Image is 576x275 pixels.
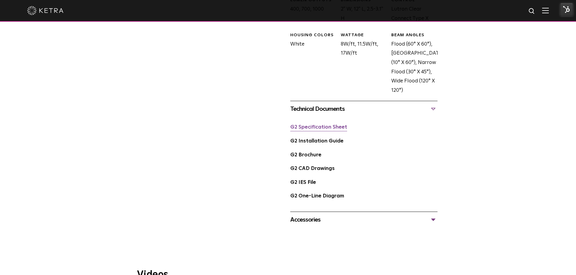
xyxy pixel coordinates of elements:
a: G2 One-Line Diagram [290,193,344,199]
div: Technical Documents [290,104,438,114]
a: G2 Installation Guide [290,139,343,144]
div: HOUSING COLORS [290,32,336,38]
div: WATTAGE [341,32,387,38]
img: HubSpot Tools Menu Toggle [560,3,573,16]
img: ketra-logo-2019-white [27,6,63,15]
a: G2 IES File [290,180,316,185]
a: G2 Brochure [290,152,321,158]
div: Flood (60° X 60°), [GEOGRAPHIC_DATA] (10° X 60°), Narrow Flood (30° X 45°), Wide Flood (120° X 120°) [387,32,437,95]
img: search icon [528,8,536,15]
div: BEAM ANGLES [391,32,437,38]
div: White [286,32,336,95]
a: G2 CAD Drawings [290,166,335,171]
div: Accessories [290,215,438,225]
a: G2 Specification Sheet [290,125,347,130]
div: 8W/ft, 11.5W/ft, 17W/ft [336,32,387,95]
img: Hamburger%20Nav.svg [542,8,549,13]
